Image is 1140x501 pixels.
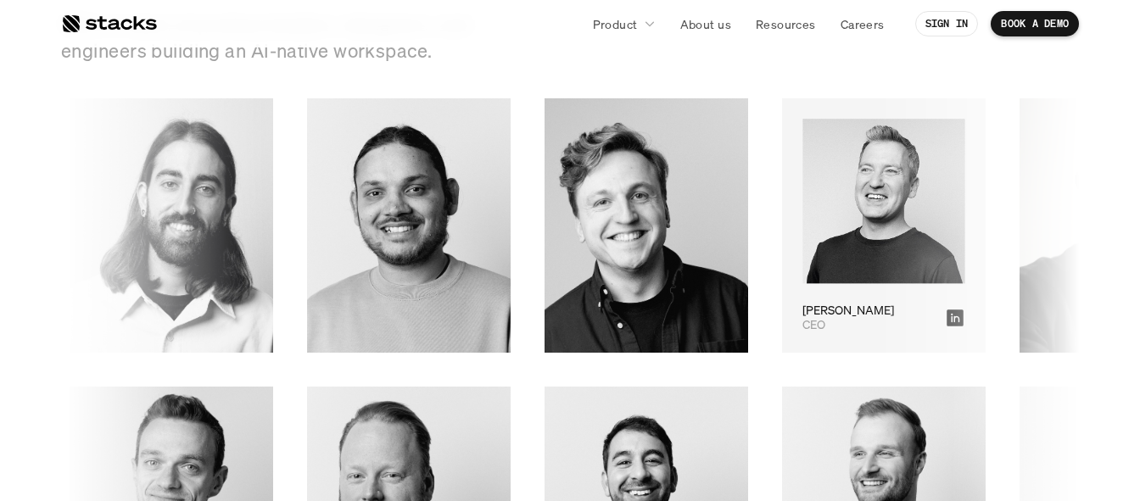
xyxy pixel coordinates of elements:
[915,11,979,36] a: SIGN IN
[746,8,826,39] a: Resources
[925,18,969,30] p: SIGN IN
[756,15,816,33] p: Resources
[1001,18,1069,30] p: BOOK A DEMO
[680,15,731,33] p: About us
[670,8,741,39] a: About us
[841,15,885,33] p: Careers
[802,318,825,332] p: CEO
[593,15,638,33] p: Product
[830,8,895,39] a: Careers
[991,11,1079,36] a: BOOK A DEMO
[802,303,894,318] p: [PERSON_NAME]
